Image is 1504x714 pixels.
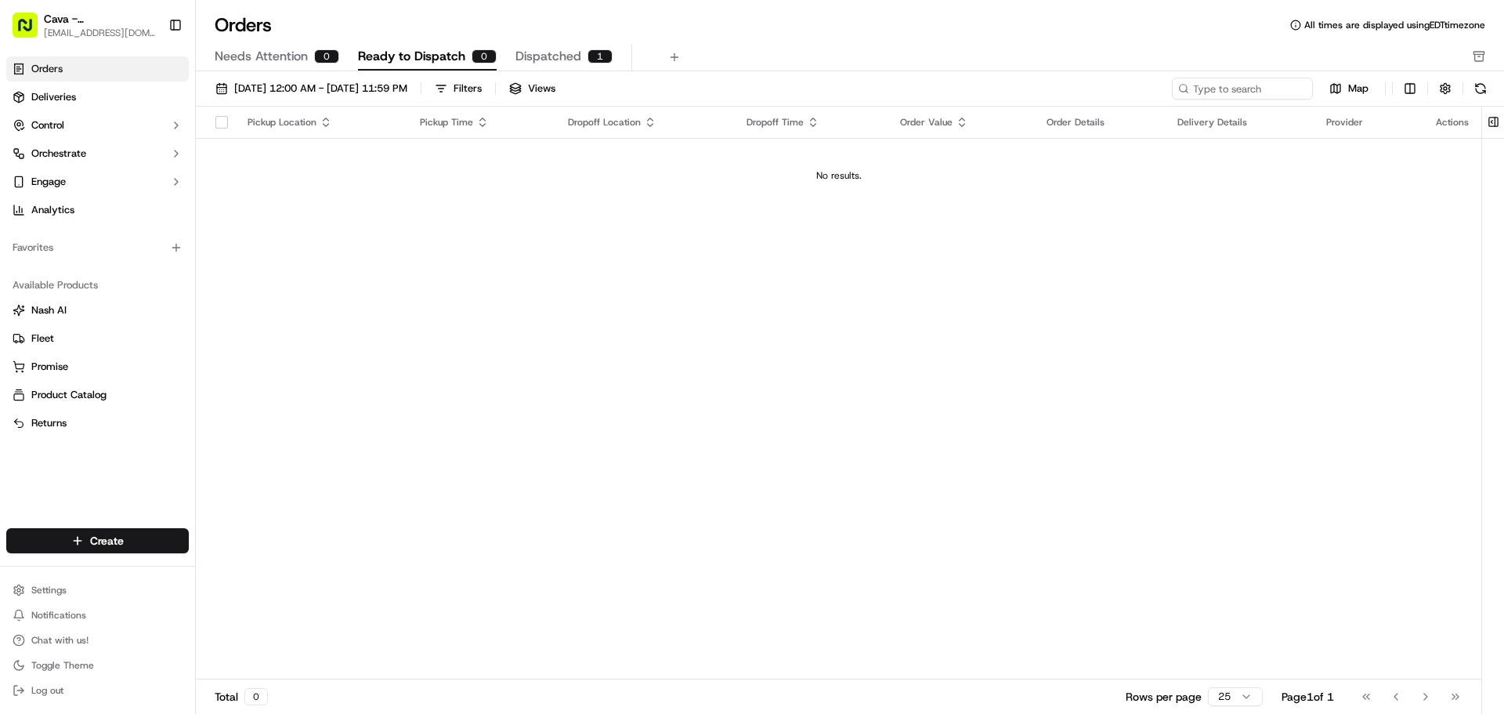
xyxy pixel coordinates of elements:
div: 0 [314,49,339,63]
span: Engage [31,175,66,189]
button: Fleet [6,326,189,351]
a: Promise [13,360,183,374]
button: Views [502,78,562,100]
div: Actions [1436,116,1469,129]
button: Log out [6,680,189,701]
button: [EMAIL_ADDRESS][DOMAIN_NAME] [44,27,156,39]
button: Control [6,113,189,138]
span: Deliveries [31,90,76,104]
span: All times are displayed using EDT timezone [1304,19,1485,31]
a: Deliveries [6,85,189,110]
span: Dispatched [515,47,581,66]
span: Views [528,82,555,96]
div: Filters [454,82,482,96]
div: No results. [202,169,1475,182]
div: Page 1 of 1 [1282,689,1334,705]
button: [DATE] 12:00 AM - [DATE] 11:59 PM [208,78,414,100]
div: Pickup Location [248,116,395,129]
span: Notifications [31,609,86,622]
button: Notifications [6,604,189,626]
div: Favorites [6,235,189,260]
span: Orders [31,62,63,76]
button: Product Catalog [6,382,189,408]
button: Chat with us! [6,629,189,651]
div: Dropoff Time [747,116,875,129]
div: Provider [1326,116,1411,129]
span: Chat with us! [31,634,89,647]
div: Pickup Time [420,116,543,129]
button: Filters [428,78,489,100]
span: Analytics [31,203,74,217]
span: Map [1348,82,1368,96]
div: 1 [587,49,613,63]
button: Engage [6,169,189,194]
button: Create [6,528,189,553]
button: Cava - [GEOGRAPHIC_DATA] [44,11,156,27]
button: Settings [6,579,189,601]
h1: Orders [215,13,272,38]
span: Ready to Dispatch [358,47,465,66]
input: Type to search [1172,78,1313,100]
span: Product Catalog [31,388,107,402]
a: Returns [13,416,183,430]
a: Fleet [13,332,183,346]
div: Dropoff Location [568,116,721,129]
span: Returns [31,416,67,430]
a: Nash AI [13,303,183,317]
button: Promise [6,354,189,379]
span: Needs Attention [215,47,308,66]
span: Fleet [31,332,54,346]
button: Orchestrate [6,141,189,166]
div: 0 [244,688,268,705]
span: Toggle Theme [31,659,94,672]
span: Log out [31,684,63,697]
button: Returns [6,411,189,436]
span: Settings [31,584,67,596]
a: Product Catalog [13,388,183,402]
a: Orders [6,56,189,82]
button: Nash AI [6,298,189,323]
div: Order Details [1047,116,1152,129]
button: Toggle Theme [6,654,189,676]
span: Orchestrate [31,147,86,161]
span: Create [90,533,124,549]
div: Total [215,688,268,705]
button: Map [1319,79,1379,98]
span: Promise [31,360,68,374]
span: [DATE] 12:00 AM - [DATE] 11:59 PM [234,82,407,96]
div: Delivery Details [1177,116,1301,129]
span: Nash AI [31,303,67,317]
div: 0 [472,49,497,63]
div: Available Products [6,273,189,298]
button: Cava - [GEOGRAPHIC_DATA][EMAIL_ADDRESS][DOMAIN_NAME] [6,6,162,44]
span: Control [31,118,64,132]
button: Refresh [1470,78,1491,100]
p: Rows per page [1126,689,1202,705]
a: Analytics [6,198,189,223]
div: Order Value [900,116,1021,129]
